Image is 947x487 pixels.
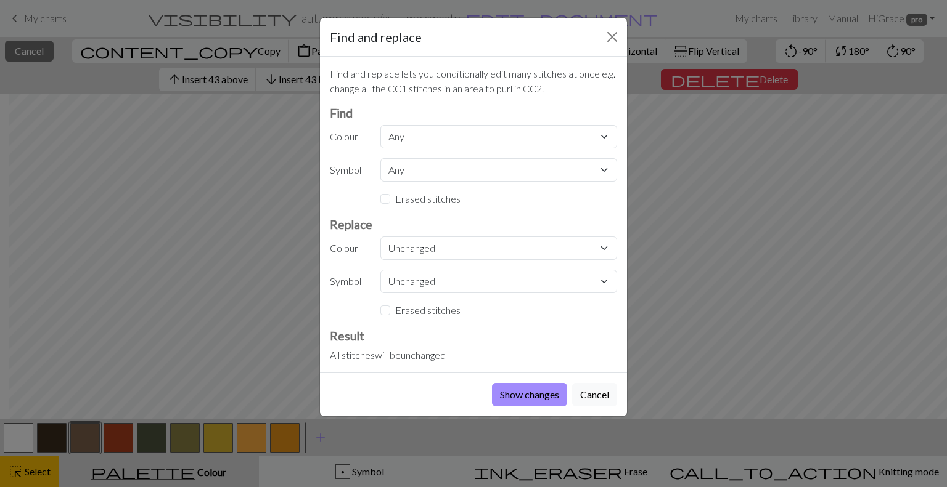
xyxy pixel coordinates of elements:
label: Erased stitches [395,191,461,206]
h3: Find [330,106,617,120]
p: Find and replace lets you conditionally edit many stitches at once e.g. change all the CC1 stitch... [330,66,617,96]
h5: Find and replace [330,28,422,46]
h3: Replace [330,217,617,231]
button: Cancel [572,383,617,406]
label: Erased stitches [395,303,461,318]
input: Erased stitches [380,194,390,204]
label: Symbol [322,158,373,182]
label: Colour [322,125,373,148]
button: Close [602,27,622,47]
input: Erased stitches [380,305,390,315]
label: Colour [322,236,373,260]
button: Show changes [492,383,567,406]
div: All stitches will be unchanged [330,348,617,363]
label: Symbol [322,270,373,293]
h3: Result [330,329,617,343]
